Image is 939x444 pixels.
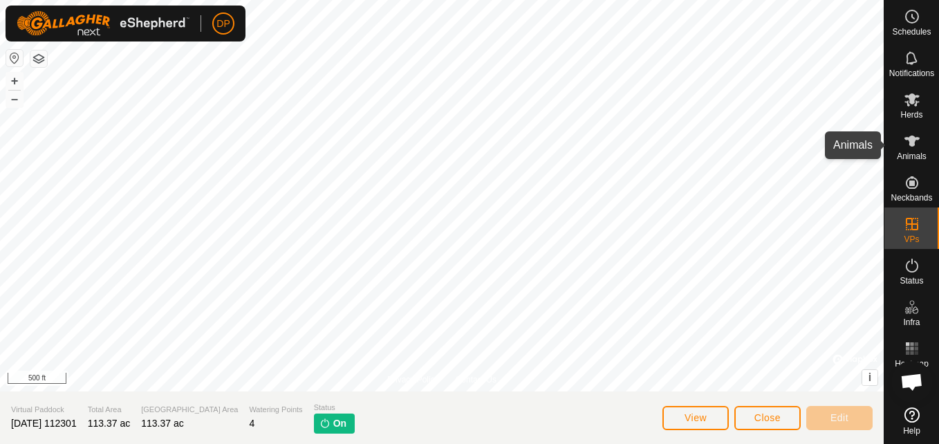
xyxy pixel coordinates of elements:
[903,318,920,326] span: Infra
[884,402,939,441] a: Help
[11,418,77,429] span: [DATE] 112301
[895,360,929,368] span: Heatmap
[30,50,47,67] button: Map Layers
[249,418,254,429] span: 4
[685,412,707,423] span: View
[249,404,302,416] span: Watering Points
[889,69,934,77] span: Notifications
[892,28,931,36] span: Schedules
[333,416,346,431] span: On
[11,404,77,416] span: Virtual Paddock
[900,111,922,119] span: Herds
[862,370,877,385] button: i
[141,404,238,416] span: [GEOGRAPHIC_DATA] Area
[900,277,923,285] span: Status
[319,418,331,429] img: turn-on
[904,235,919,243] span: VPs
[903,427,920,435] span: Help
[6,73,23,89] button: +
[314,402,355,414] span: Status
[6,91,23,107] button: –
[17,11,189,36] img: Gallagher Logo
[868,371,871,383] span: i
[754,412,781,423] span: Close
[662,406,729,430] button: View
[897,152,927,160] span: Animals
[387,373,439,386] a: Privacy Policy
[806,406,873,430] button: Edit
[734,406,801,430] button: Close
[6,50,23,66] button: Reset Map
[830,412,848,423] span: Edit
[891,361,933,403] div: Open chat
[216,17,230,31] span: DP
[456,373,496,386] a: Contact Us
[88,404,131,416] span: Total Area
[891,194,932,202] span: Neckbands
[141,418,184,429] span: 113.37 ac
[88,418,131,429] span: 113.37 ac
